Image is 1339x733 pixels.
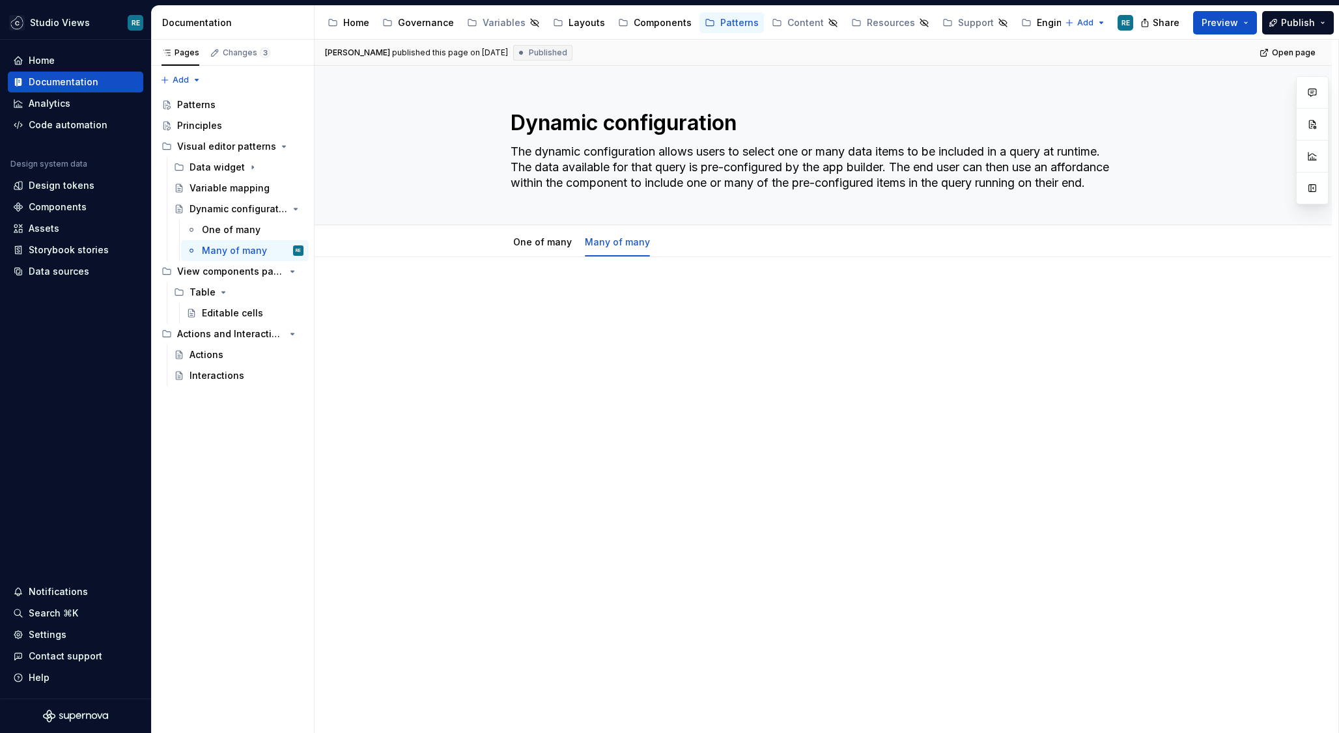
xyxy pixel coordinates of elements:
[29,97,70,110] div: Analytics
[343,16,369,29] div: Home
[322,12,374,33] a: Home
[8,93,143,114] a: Analytics
[699,12,764,33] a: Patterns
[177,119,222,132] div: Principles
[1272,48,1316,58] span: Open page
[156,71,205,89] button: Add
[8,240,143,260] a: Storybook stories
[325,48,390,58] span: [PERSON_NAME]
[8,624,143,645] a: Settings
[29,671,49,684] div: Help
[8,197,143,217] a: Components
[156,324,309,344] div: Actions and Interactions
[29,118,107,131] div: Code automation
[580,228,655,255] div: Many of many
[1202,16,1238,29] span: Preview
[8,175,143,196] a: Design tokens
[846,12,935,33] a: Resources
[202,223,261,236] div: One of many
[398,16,454,29] div: Governance
[1153,16,1179,29] span: Share
[1037,16,1142,29] div: Engineering Resources
[1121,18,1130,28] div: RE
[190,202,288,215] div: Dynamic configuration
[634,16,692,29] div: Components
[177,327,285,340] div: Actions and Interactions
[29,222,59,235] div: Assets
[8,50,143,71] a: Home
[177,140,276,153] div: Visual editor patterns
[29,628,66,641] div: Settings
[29,201,87,214] div: Components
[462,12,545,33] a: Variables
[202,244,267,257] div: Many of many
[29,54,55,67] div: Home
[787,16,824,29] div: Content
[569,16,605,29] div: Layouts
[177,98,216,111] div: Patterns
[190,161,245,174] div: Data widget
[8,115,143,135] a: Code automation
[8,218,143,239] a: Assets
[867,16,915,29] div: Resources
[937,12,1013,33] a: Support
[392,48,508,58] div: published this page on [DATE]
[10,159,87,169] div: Design system data
[9,15,25,31] img: f5634f2a-3c0d-4c0b-9dc3-3862a3e014c7.png
[223,48,270,58] div: Changes
[132,18,140,28] div: RE
[8,667,143,688] button: Help
[958,16,994,29] div: Support
[181,303,309,324] a: Editable cells
[29,76,98,89] div: Documentation
[29,650,102,663] div: Contact support
[1262,11,1334,35] button: Publish
[190,286,216,299] div: Table
[529,48,567,58] span: Published
[190,182,270,195] div: Variable mapping
[30,16,90,29] div: Studio Views
[767,12,843,33] a: Content
[322,10,1058,36] div: Page tree
[169,178,309,199] a: Variable mapping
[8,72,143,92] a: Documentation
[8,603,143,624] button: Search ⌘K
[190,348,223,361] div: Actions
[613,12,697,33] a: Components
[483,16,526,29] div: Variables
[169,282,309,303] div: Table
[190,369,244,382] div: Interactions
[3,8,148,36] button: Studio ViewsRE
[169,344,309,365] a: Actions
[508,141,1133,193] textarea: The dynamic configuration allows users to select one or many data items to be included in a query...
[169,199,309,219] a: Dynamic configuration
[1077,18,1093,28] span: Add
[29,585,88,598] div: Notifications
[156,115,309,136] a: Principles
[29,265,89,278] div: Data sources
[43,710,108,723] svg: Supernova Logo
[162,16,309,29] div: Documentation
[156,94,309,386] div: Page tree
[202,307,263,320] div: Editable cells
[8,261,143,282] a: Data sources
[260,48,270,58] span: 3
[169,157,309,178] div: Data widget
[1256,44,1321,62] a: Open page
[1134,11,1188,35] button: Share
[177,265,285,278] div: View components patterns
[508,228,577,255] div: One of many
[162,48,199,58] div: Pages
[296,244,301,257] div: RE
[156,261,309,282] div: View components patterns
[508,107,1133,139] textarea: Dynamic configuration
[29,179,94,192] div: Design tokens
[156,94,309,115] a: Patterns
[8,581,143,602] button: Notifications
[1016,12,1148,33] a: Engineering Resources
[377,12,459,33] a: Governance
[513,236,572,247] a: One of many
[1193,11,1257,35] button: Preview
[181,219,309,240] a: One of many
